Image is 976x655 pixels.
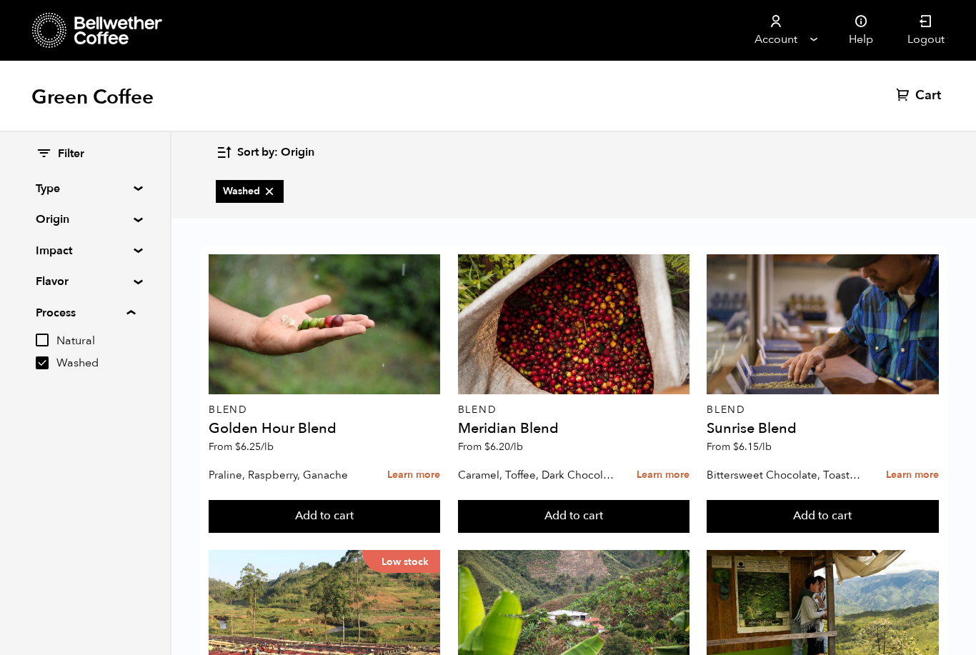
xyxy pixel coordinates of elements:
[733,440,739,454] span: $
[458,464,615,486] p: Caramel, Toffee, Dark Chocolate
[637,460,689,491] a: Learn more
[759,440,772,454] span: /lb
[209,440,274,454] span: From
[387,460,440,491] a: Learn more
[458,421,689,436] h4: Meridian Blend
[510,440,523,454] span: /lb
[36,334,49,346] input: Natural
[209,405,440,415] p: Blend
[31,84,154,110] h1: Green Coffee
[36,242,134,259] summary: Impact
[209,500,440,533] button: Add to cart
[458,405,689,415] p: Blend
[36,211,134,228] summary: Origin
[36,304,135,321] summary: Process
[707,405,938,415] p: Blend
[36,356,49,369] input: Washed
[58,146,84,162] span: Filter
[56,356,135,371] span: Washed
[484,440,523,454] bdi: 6.20
[216,136,314,169] button: Sort by: Origin
[458,500,689,533] button: Add to cart
[261,440,274,454] span: /lb
[733,440,772,454] bdi: 6.15
[36,180,134,197] summary: Type
[915,87,941,104] span: Cart
[707,421,938,436] h4: Sunrise Blend
[896,87,945,104] a: Cart
[362,550,440,573] p: Low stock
[886,460,939,491] a: Learn more
[237,145,314,161] span: Sort by: Origin
[223,184,277,199] span: Washed
[707,440,772,454] span: From
[707,500,938,533] button: Add to cart
[458,440,523,454] span: From
[484,440,490,454] span: $
[235,440,274,454] bdi: 6.25
[209,421,440,436] h4: Golden Hour Blend
[209,464,366,486] p: Praline, Raspberry, Ganache
[36,273,134,290] summary: Flavor
[56,334,135,349] span: Natural
[707,464,864,486] p: Bittersweet Chocolate, Toasted Marshmallow, Candied Orange, Praline
[235,440,241,454] span: $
